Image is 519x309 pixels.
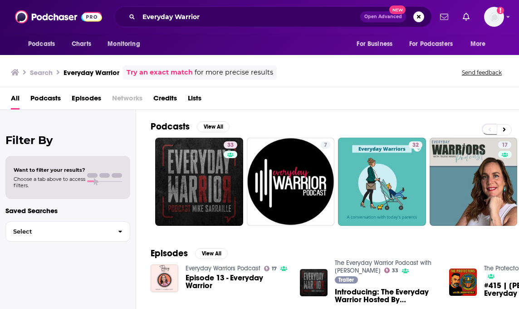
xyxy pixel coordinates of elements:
span: 17 [502,141,508,150]
span: Monitoring [108,38,140,50]
a: 17 [498,141,511,149]
input: Search podcasts, credits, & more... [139,10,360,24]
svg: Add a profile image [497,7,504,14]
a: Charts [66,35,97,53]
h2: Podcasts [151,121,190,132]
a: 7 [320,141,331,149]
a: 32 [338,138,426,226]
a: 17 [430,138,518,226]
a: Introducing: The Everyday Warrior Hosted By Mike Sarraille [335,288,438,304]
span: Trailer [338,277,354,283]
button: View All [197,121,230,132]
span: 7 [324,141,327,150]
a: 32 [409,141,422,149]
button: Select [5,221,130,242]
a: Show notifications dropdown [436,9,452,25]
a: All [11,91,20,110]
img: Episode 13 - Everyday Warrior [151,264,178,292]
a: Show notifications dropdown [459,9,473,25]
a: 33 [224,141,237,149]
a: Episodes [72,91,101,110]
span: Choose a tab above to access filters. [14,176,85,189]
span: Select [6,229,111,234]
span: Podcasts [28,38,55,50]
span: For Business [357,38,392,50]
span: Logged in as AutumnKatie [484,7,504,27]
a: Credits [153,91,177,110]
span: Open Advanced [364,15,402,19]
a: The Everyday Warrior Podcast with Mike Sarraille [335,259,431,274]
img: User Profile [484,7,504,27]
button: open menu [403,35,466,53]
span: Charts [72,38,91,50]
button: open menu [22,35,67,53]
h3: Search [30,68,53,77]
button: open menu [350,35,404,53]
a: Lists [188,91,201,110]
span: For Podcasters [409,38,453,50]
button: Open AdvancedNew [360,11,406,22]
a: Try an exact match [127,67,193,78]
button: View All [195,248,228,259]
span: 33 [392,269,398,273]
h2: Filter By [5,134,130,147]
h3: Everyday Warrior [64,68,119,77]
span: Networks [112,91,142,110]
span: Introducing: The Everyday Warrior Hosted By [PERSON_NAME] [335,288,438,304]
span: More [470,38,486,50]
div: Search podcasts, credits, & more... [114,6,432,27]
a: 17 [264,266,277,271]
span: for more precise results [195,67,273,78]
a: 7 [247,138,335,226]
a: PodcastsView All [151,121,230,132]
a: Podcasts [30,91,61,110]
img: Introducing: The Everyday Warrior Hosted By Mike Sarraille [300,269,328,297]
a: EpisodesView All [151,248,228,259]
a: Everyday Warriors Podcast [186,264,260,272]
span: 33 [227,141,234,150]
span: Want to filter your results? [14,167,85,173]
a: 33 [155,138,243,226]
img: Podchaser - Follow, Share and Rate Podcasts [15,8,102,25]
button: open menu [101,35,152,53]
button: open menu [464,35,497,53]
button: Send feedback [459,69,504,76]
span: New [389,5,406,14]
a: Episode 13 - Everyday Warrior [186,274,289,289]
button: Show profile menu [484,7,504,27]
img: #415 | Mike Sarraille | Everyday Warrior | Retired Navy SEAL [449,269,477,296]
span: 32 [412,141,419,150]
h2: Episodes [151,248,188,259]
span: 17 [272,267,277,271]
a: 33 [384,268,399,273]
p: Saved Searches [5,206,130,215]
